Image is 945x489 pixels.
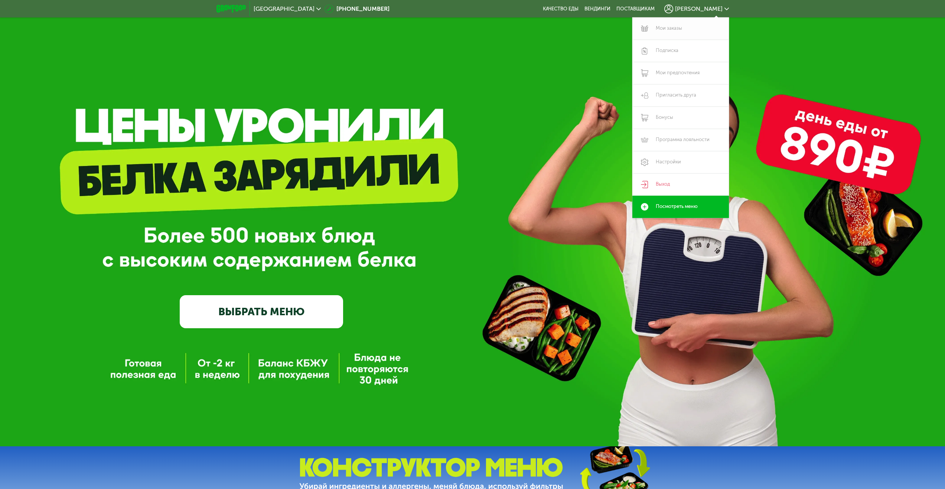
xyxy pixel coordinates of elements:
a: Подписка [632,40,729,62]
a: Настройки [632,151,729,173]
a: Выход [632,173,729,196]
a: Мои предпочтения [632,62,729,84]
div: поставщикам [616,6,655,12]
a: Вендинги [584,6,610,12]
span: [PERSON_NAME] [675,6,723,12]
a: Программа лояльности [632,129,729,151]
a: Бонусы [632,107,729,129]
a: ВЫБРАТЬ МЕНЮ [180,295,343,328]
a: Качество еды [543,6,579,12]
a: Посмотреть меню [632,196,729,218]
a: Пригласить друга [632,84,729,107]
a: Мои заказы [632,17,729,40]
a: [PHONE_NUMBER] [325,4,390,13]
span: [GEOGRAPHIC_DATA] [254,6,315,12]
